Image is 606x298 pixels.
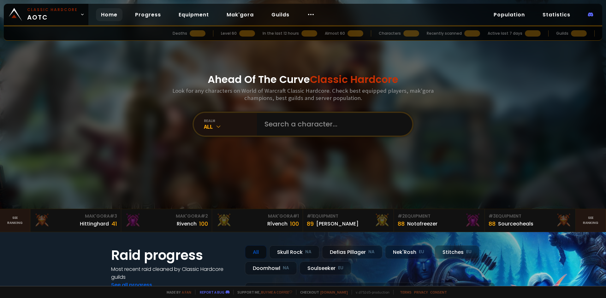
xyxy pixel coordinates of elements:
span: Checkout [296,290,348,295]
a: Buy me a coffee [261,290,292,295]
a: Terms [400,290,412,295]
a: Statistics [538,8,575,21]
a: a fan [182,290,191,295]
span: # 1 [307,213,313,219]
a: #1Equipment89[PERSON_NAME] [303,209,394,232]
h3: Look for any characters on World of Warcraft Classic Hardcore. Check best equipped players, mak'g... [170,87,436,102]
div: Skull Rock [269,245,319,259]
div: Mak'Gora [34,213,117,219]
a: Mak'gora [222,8,259,21]
div: Notafreezer [407,220,437,228]
h1: Ahead Of The Curve [208,72,398,87]
small: EU [419,249,424,255]
a: Mak'Gora#1Rîvench100 [212,209,303,232]
small: NA [368,249,375,255]
small: EU [466,249,472,255]
span: # 2 [398,213,405,219]
a: Report a bug [200,290,224,295]
span: # 3 [110,213,117,219]
span: Made by [163,290,191,295]
div: 88 [489,219,496,228]
span: v. d752d5 - production [352,290,389,295]
div: Rîvench [267,220,288,228]
div: Nek'Rosh [385,245,432,259]
div: [PERSON_NAME] [316,220,359,228]
div: Sourceoheals [498,220,533,228]
div: 100 [290,219,299,228]
div: In the last 12 hours [263,31,299,36]
div: Recently scanned [427,31,462,36]
div: Equipment [398,213,481,219]
div: 88 [398,219,405,228]
a: Equipment [174,8,214,21]
a: #2Equipment88Notafreezer [394,209,485,232]
a: Consent [430,290,447,295]
small: EU [338,265,343,271]
div: 89 [307,219,314,228]
span: Classic Hardcore [310,72,398,86]
div: Equipment [307,213,390,219]
a: Seeranking [576,209,606,232]
h4: Most recent raid cleaned by Classic Hardcore guilds [111,265,237,281]
div: Hittinghard [80,220,109,228]
div: Rivench [177,220,197,228]
div: Mak'Gora [125,213,208,219]
div: Equipment [489,213,572,219]
a: Mak'Gora#2Rivench100 [121,209,212,232]
div: Almost 60 [325,31,345,36]
input: Search a character... [261,113,405,136]
div: Level 60 [221,31,237,36]
a: Progress [130,8,166,21]
div: realm [204,118,257,123]
div: Soulseeker [300,261,351,275]
a: Classic HardcoreAOTC [4,4,88,25]
small: Classic Hardcore [27,7,78,13]
div: Doomhowl [245,261,297,275]
div: Guilds [556,31,568,36]
span: # 2 [201,213,208,219]
small: NA [305,249,312,255]
div: Characters [379,31,401,36]
div: Mak'Gora [216,213,299,219]
a: Privacy [414,290,428,295]
a: Guilds [266,8,294,21]
span: # 3 [489,213,496,219]
a: [DOMAIN_NAME] [320,290,348,295]
div: Active last 7 days [488,31,522,36]
div: 41 [111,219,117,228]
small: NA [283,265,289,271]
a: #3Equipment88Sourceoheals [485,209,576,232]
div: Deaths [173,31,187,36]
div: Stitches [435,245,479,259]
a: Mak'Gora#3Hittinghard41 [30,209,121,232]
div: All [245,245,267,259]
h1: Raid progress [111,245,237,265]
a: Home [96,8,122,21]
div: 100 [199,219,208,228]
div: Defias Pillager [322,245,383,259]
span: Support me, [233,290,292,295]
a: See all progress [111,281,152,289]
span: AOTC [27,7,78,22]
span: # 1 [293,213,299,219]
a: Population [489,8,530,21]
div: All [204,123,257,130]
